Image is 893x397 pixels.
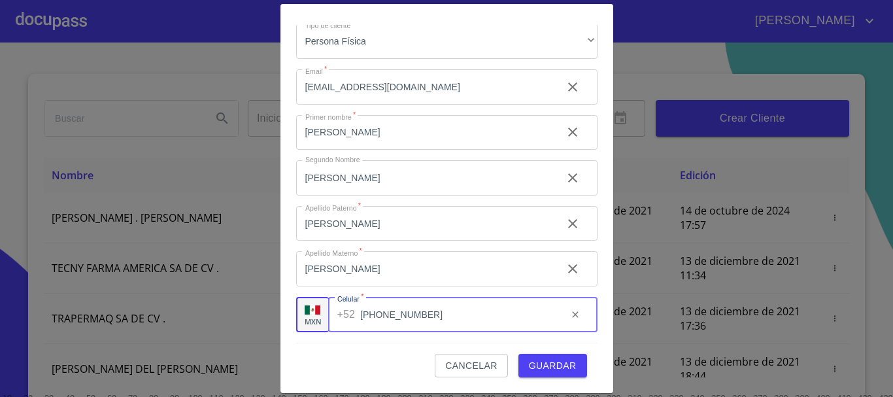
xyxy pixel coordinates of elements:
div: Persona Física [296,24,598,59]
button: Guardar [518,354,587,378]
button: clear input [557,253,588,285]
button: clear input [557,162,588,194]
button: clear input [562,302,588,328]
button: Cancelar [435,354,507,378]
span: Guardar [529,358,577,374]
span: Cancelar [445,358,497,374]
button: clear input [557,208,588,239]
p: +52 [337,307,356,322]
button: clear input [557,71,588,103]
p: MXN [305,317,322,326]
img: R93DlvwvvjP9fbrDwZeCRYBHk45OWMq+AAOlFVsxT89f82nwPLnD58IP7+ANJEaWYhP0Tx8kkA0WlQMPQsAAgwAOmBj20AXj6... [305,305,320,315]
button: clear input [557,116,588,148]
